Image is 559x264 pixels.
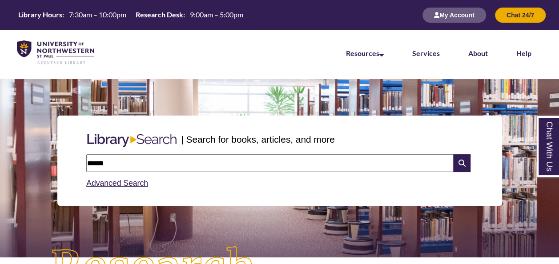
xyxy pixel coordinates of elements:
img: UNWSP Library Logo [17,40,94,65]
a: About [468,49,488,57]
a: My Account [422,11,486,19]
th: Research Desk: [132,10,186,20]
span: 7:30am – 10:00pm [69,10,126,19]
a: Help [516,49,531,57]
th: Library Hours: [15,10,65,20]
a: Hours Today [15,10,247,20]
a: Resources [346,49,384,57]
a: Services [412,49,440,57]
button: Chat 24/7 [495,8,546,23]
i: Search [453,154,470,172]
img: Libary Search [83,130,181,151]
a: Chat 24/7 [495,11,546,19]
p: | Search for books, articles, and more [181,132,334,146]
span: 9:00am – 5:00pm [190,10,243,19]
a: Advanced Search [86,179,148,188]
button: My Account [422,8,486,23]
